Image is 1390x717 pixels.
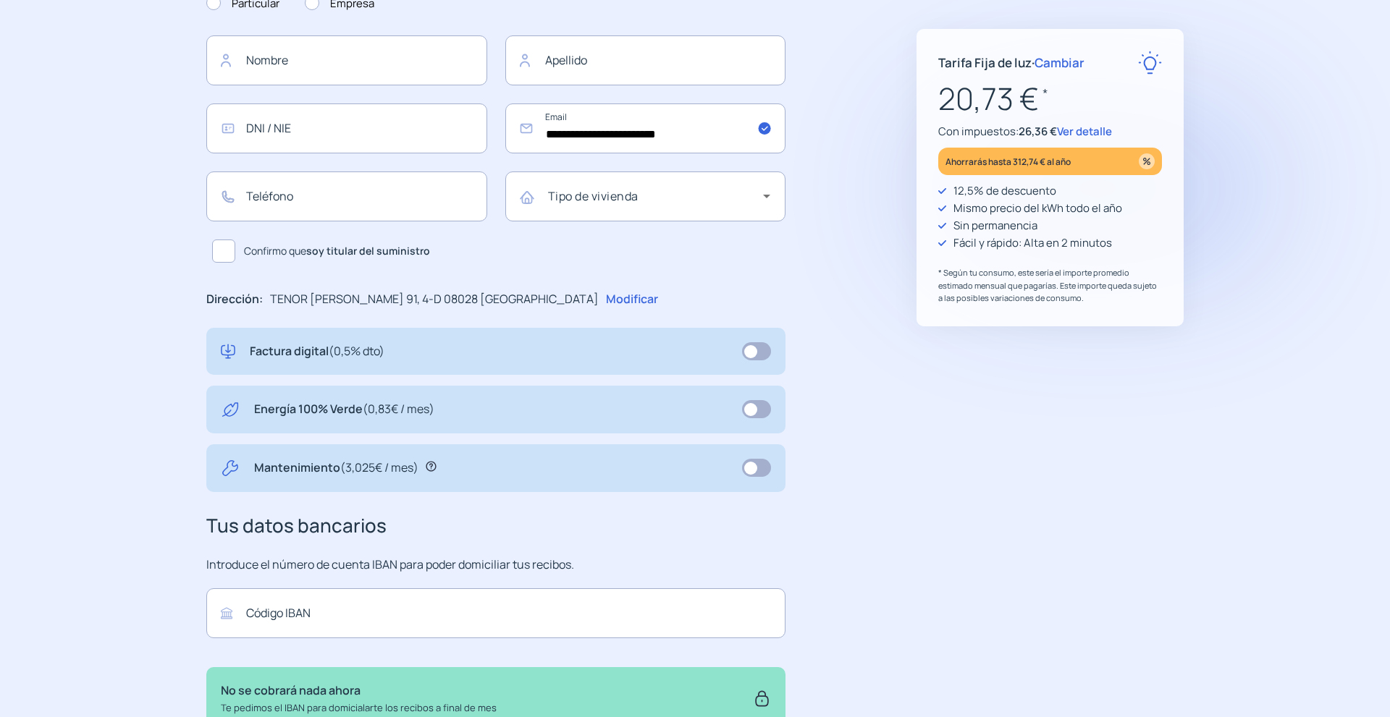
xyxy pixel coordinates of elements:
mat-label: Tipo de vivienda [548,188,639,204]
p: Dirección: [206,290,263,309]
p: Mantenimiento [254,459,418,478]
span: 26,36 € [1019,124,1057,139]
h3: Tus datos bancarios [206,511,785,541]
img: percentage_icon.svg [1139,153,1155,169]
p: 20,73 € [938,75,1162,123]
img: rate-E.svg [1138,51,1162,75]
p: Ahorrarás hasta 312,74 € al año [945,153,1071,170]
p: No se cobrará nada ahora [221,682,497,700]
span: (0,83€ / mes) [363,401,434,417]
span: (3,025€ / mes) [340,459,418,475]
p: 12,5% de descuento [953,182,1056,200]
span: (0,5% dto) [329,343,384,359]
img: energy-green.svg [221,400,240,419]
p: Fácil y rápido: Alta en 2 minutos [953,234,1112,252]
img: digital-invoice.svg [221,342,235,361]
p: Modificar [606,290,658,309]
span: Cambiar [1035,54,1084,71]
p: Factura digital [250,342,384,361]
p: Introduce el número de cuenta IBAN para poder domiciliar tus recibos. [206,556,785,574]
p: Mismo precio del kWh todo el año [953,200,1122,217]
p: Sin permanencia [953,217,1037,234]
img: tool.svg [221,459,240,478]
p: Tarifa Fija de luz · [938,53,1084,72]
p: Con impuestos: [938,123,1162,140]
p: Te pedimos el IBAN para domicialarte los recibos a final de mes [221,700,497,716]
b: soy titular del suministro [306,244,430,258]
span: Ver detalle [1057,124,1112,139]
span: Confirmo que [244,243,430,259]
p: Energía 100% Verde [254,400,434,419]
p: TENOR [PERSON_NAME] 91, 4-D 08028 [GEOGRAPHIC_DATA] [270,290,599,309]
p: * Según tu consumo, este sería el importe promedio estimado mensual que pagarías. Este importe qu... [938,266,1162,305]
img: secure.svg [753,682,771,715]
